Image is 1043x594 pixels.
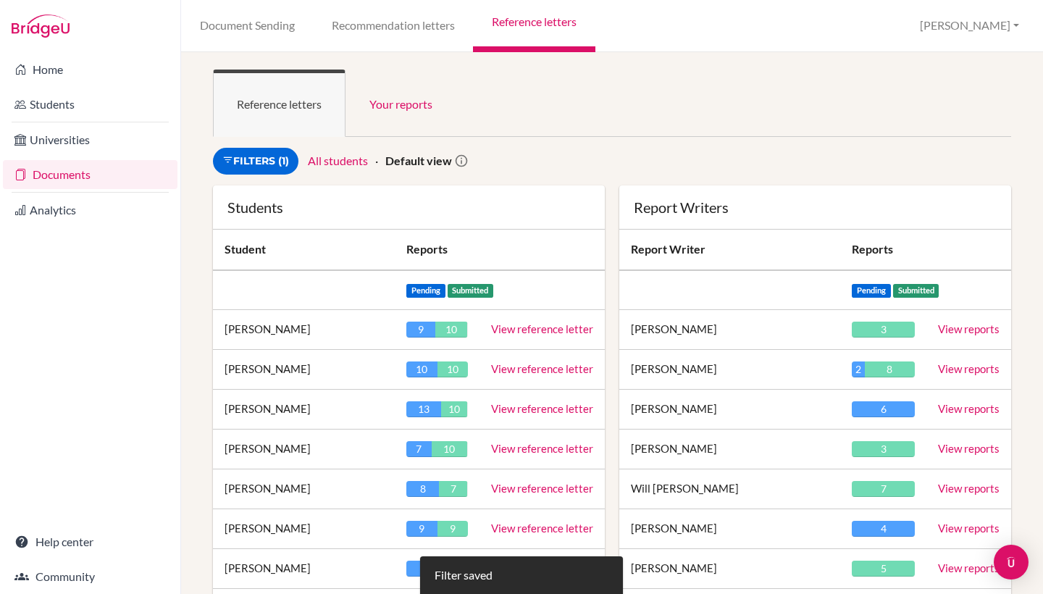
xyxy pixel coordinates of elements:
[865,361,915,377] div: 8
[213,430,395,469] td: [PERSON_NAME]
[213,350,395,390] td: [PERSON_NAME]
[913,12,1026,39] button: [PERSON_NAME]
[619,509,840,549] td: [PERSON_NAME]
[938,402,1000,415] a: View reports
[213,549,395,589] td: [PERSON_NAME]
[385,154,452,167] strong: Default view
[213,230,395,270] th: Student
[491,482,593,495] a: View reference letter
[852,521,915,537] div: 4
[437,361,469,377] div: 10
[491,322,593,335] a: View reference letter
[213,390,395,430] td: [PERSON_NAME]
[852,441,915,457] div: 3
[852,284,891,298] span: Pending
[3,90,177,119] a: Students
[619,430,840,469] td: [PERSON_NAME]
[893,284,939,298] span: Submitted
[395,230,605,270] th: Reports
[491,402,593,415] a: View reference letter
[634,200,997,214] div: Report Writers
[406,322,435,338] div: 9
[406,481,439,497] div: 8
[213,70,345,137] a: Reference letters
[448,284,494,298] span: Submitted
[938,322,1000,335] a: View reports
[213,469,395,509] td: [PERSON_NAME]
[3,160,177,189] a: Documents
[406,284,445,298] span: Pending
[938,442,1000,455] a: View reports
[432,441,467,457] div: 10
[840,230,926,270] th: Reports
[213,310,395,350] td: [PERSON_NAME]
[619,230,840,270] th: Report Writer
[437,521,469,537] div: 9
[406,441,432,457] div: 7
[12,14,70,38] img: Bridge-U
[619,549,840,589] td: [PERSON_NAME]
[619,469,840,509] td: Will [PERSON_NAME]
[938,482,1000,495] a: View reports
[852,481,915,497] div: 7
[994,545,1029,580] div: Open Intercom Messenger
[308,154,368,167] a: All students
[213,148,298,175] a: Filters (1)
[227,200,590,214] div: Students
[491,362,593,375] a: View reference letter
[345,70,456,137] a: Your reports
[435,322,467,338] div: 10
[619,350,840,390] td: [PERSON_NAME]
[491,442,593,455] a: View reference letter
[435,567,493,584] div: Filter saved
[406,401,441,417] div: 13
[406,361,437,377] div: 10
[213,509,395,549] td: [PERSON_NAME]
[852,401,915,417] div: 6
[3,125,177,154] a: Universities
[852,361,864,377] div: 2
[852,322,915,338] div: 3
[406,521,437,537] div: 9
[3,527,177,556] a: Help center
[491,522,593,535] a: View reference letter
[3,55,177,84] a: Home
[619,390,840,430] td: [PERSON_NAME]
[3,196,177,225] a: Analytics
[619,310,840,350] td: [PERSON_NAME]
[938,362,1000,375] a: View reports
[441,401,468,417] div: 10
[439,481,467,497] div: 7
[938,522,1000,535] a: View reports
